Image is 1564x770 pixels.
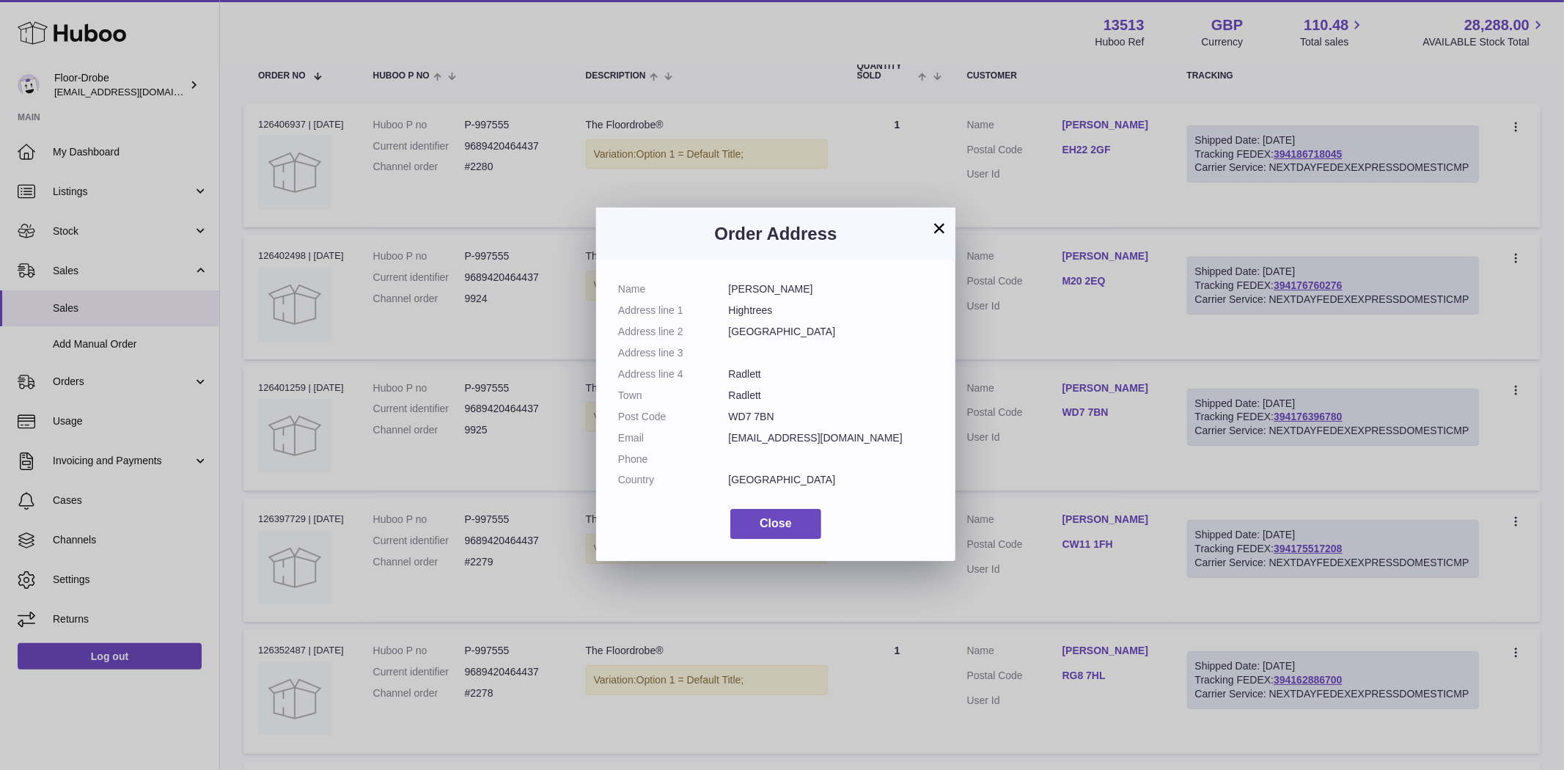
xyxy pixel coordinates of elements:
dt: Address line 3 [618,346,729,360]
dd: Hightrees [729,304,934,318]
dt: Phone [618,452,729,466]
dt: Address line 2 [618,325,729,339]
dd: [GEOGRAPHIC_DATA] [729,325,934,339]
dd: [GEOGRAPHIC_DATA] [729,473,934,487]
h3: Order Address [618,222,933,246]
dd: Radlett [729,389,934,403]
dd: Radlett [729,367,934,381]
dt: Address line 1 [618,304,729,318]
dt: Email [618,431,729,445]
dt: Address line 4 [618,367,729,381]
dd: [PERSON_NAME] [729,282,934,296]
dd: WD7 7BN [729,410,934,424]
button: Close [730,509,821,539]
dt: Town [618,389,729,403]
span: Close [760,517,792,529]
dt: Post Code [618,410,729,424]
dd: [EMAIL_ADDRESS][DOMAIN_NAME] [729,431,934,445]
dt: Country [618,473,729,487]
dt: Name [618,282,729,296]
button: × [930,219,948,237]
